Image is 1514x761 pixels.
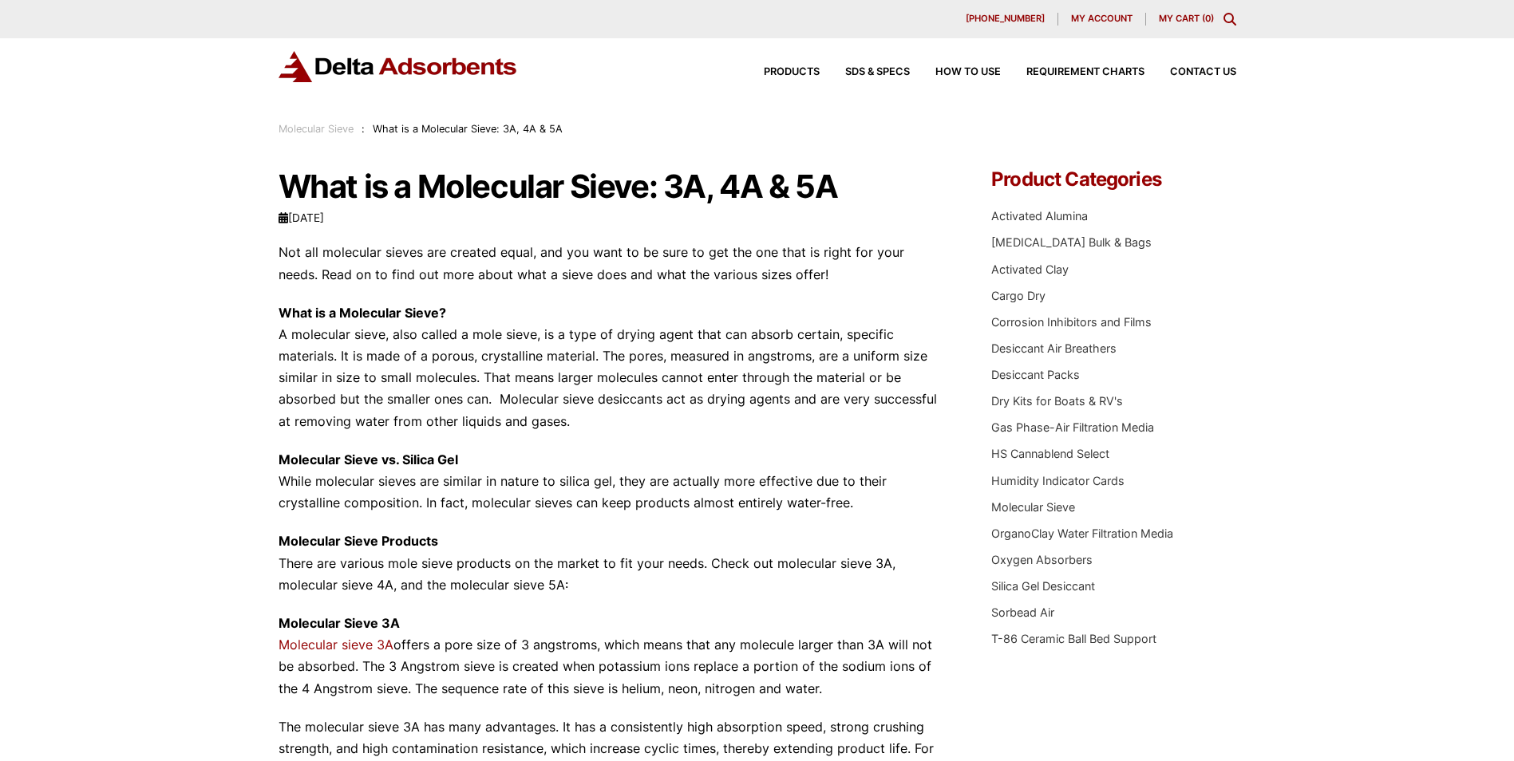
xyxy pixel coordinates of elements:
[764,67,820,77] span: Products
[1026,67,1144,77] span: Requirement Charts
[279,530,944,596] p: There are various mole sieve products on the market to fit your needs. Check out molecular sieve ...
[279,615,400,631] strong: Molecular Sieve 3A
[1144,67,1236,77] a: Contact Us
[279,637,393,653] a: Molecular sieve 3A
[1058,13,1146,26] a: My account
[991,447,1109,460] a: HS Cannablend Select
[373,123,563,135] span: What is a Molecular Sieve: 3A, 4A & 5A
[991,420,1154,434] a: Gas Phase-Air Filtration Media
[279,211,324,224] time: [DATE]
[1159,13,1214,24] a: My Cart (0)
[279,170,944,203] h1: What is a Molecular Sieve: 3A, 4A & 5A
[279,302,944,432] p: A molecular sieve, also called a mole sieve, is a type of drying agent that can absorb certain, s...
[820,67,910,77] a: SDS & SPECS
[991,262,1069,276] a: Activated Clay
[991,289,1046,302] a: Cargo Dry
[279,613,944,700] p: offers a pore size of 3 angstroms, which means that any molecule larger than 3A will not be absor...
[966,14,1045,23] span: [PHONE_NUMBER]
[953,13,1058,26] a: [PHONE_NUMBER]
[991,500,1075,514] a: Molecular Sieve
[991,394,1123,408] a: Dry Kits for Boats & RV's
[991,474,1125,487] a: Humidity Indicator Cards
[991,170,1235,189] h4: Product Categories
[279,451,458,467] strong: Molecular Sieve vs. Silica Gel
[935,67,1001,77] span: How to Use
[845,67,910,77] span: SDS & SPECS
[991,632,1156,645] a: T-86 Ceramic Ball Bed Support
[991,553,1093,566] a: Oxygen Absorbers
[1071,14,1133,23] span: My account
[991,526,1173,540] a: OrganoClay Water Filtration Media
[991,579,1095,593] a: Silica Gel Desiccant
[991,605,1054,619] a: Sorbead Air
[991,368,1080,381] a: Desiccant Packs
[991,235,1152,249] a: [MEDICAL_DATA] Bulk & Bags
[1001,67,1144,77] a: Requirement Charts
[991,341,1117,355] a: Desiccant Air Breathers
[991,209,1088,223] a: Activated Alumina
[1205,13,1211,24] span: 0
[279,305,446,321] strong: What is a Molecular Sieve?
[279,242,944,285] p: Not all molecular sieves are created equal, and you want to be sure to get the one that is right ...
[910,67,1001,77] a: How to Use
[279,123,354,135] a: Molecular Sieve
[279,51,518,82] img: Delta Adsorbents
[279,449,944,515] p: While molecular sieves are similar in nature to silica gel, they are actually more effective due ...
[279,533,438,549] strong: Molecular Sieve Products
[1170,67,1236,77] span: Contact Us
[1223,13,1236,26] div: Toggle Modal Content
[991,315,1152,329] a: Corrosion Inhibitors and Films
[362,123,365,135] span: :
[738,67,820,77] a: Products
